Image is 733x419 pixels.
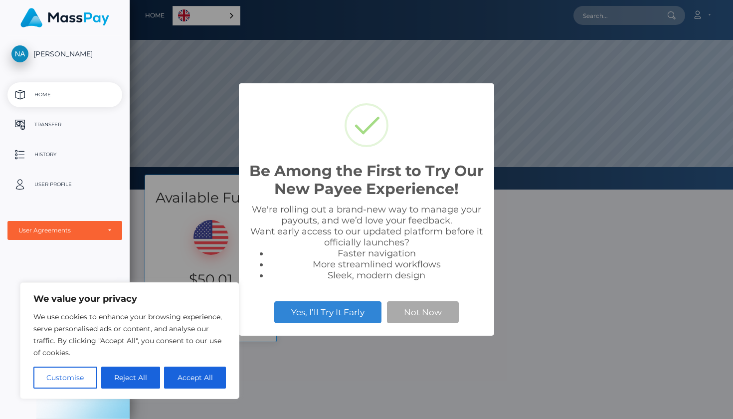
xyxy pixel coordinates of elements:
p: History [11,147,118,162]
div: We value your privacy [20,282,239,399]
p: We value your privacy [33,293,226,305]
li: Faster navigation [269,248,484,259]
button: Accept All [164,367,226,389]
button: Not Now [387,301,459,323]
button: Reject All [101,367,161,389]
button: Customise [33,367,97,389]
p: Transfer [11,117,118,132]
div: User Agreements [18,226,100,234]
span: [PERSON_NAME] [7,49,122,58]
p: User Profile [11,177,118,192]
h2: Be Among the First to Try Our New Payee Experience! [249,162,484,198]
button: Yes, I’ll Try It Early [274,301,381,323]
p: Home [11,87,118,102]
p: We use cookies to enhance your browsing experience, serve personalised ads or content, and analys... [33,311,226,359]
img: MassPay [20,8,109,27]
li: Sleek, modern design [269,270,484,281]
li: More streamlined workflows [269,259,484,270]
div: We're rolling out a brand-new way to manage your payouts, and we’d love your feedback. Want early... [249,204,484,281]
button: User Agreements [7,221,122,240]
